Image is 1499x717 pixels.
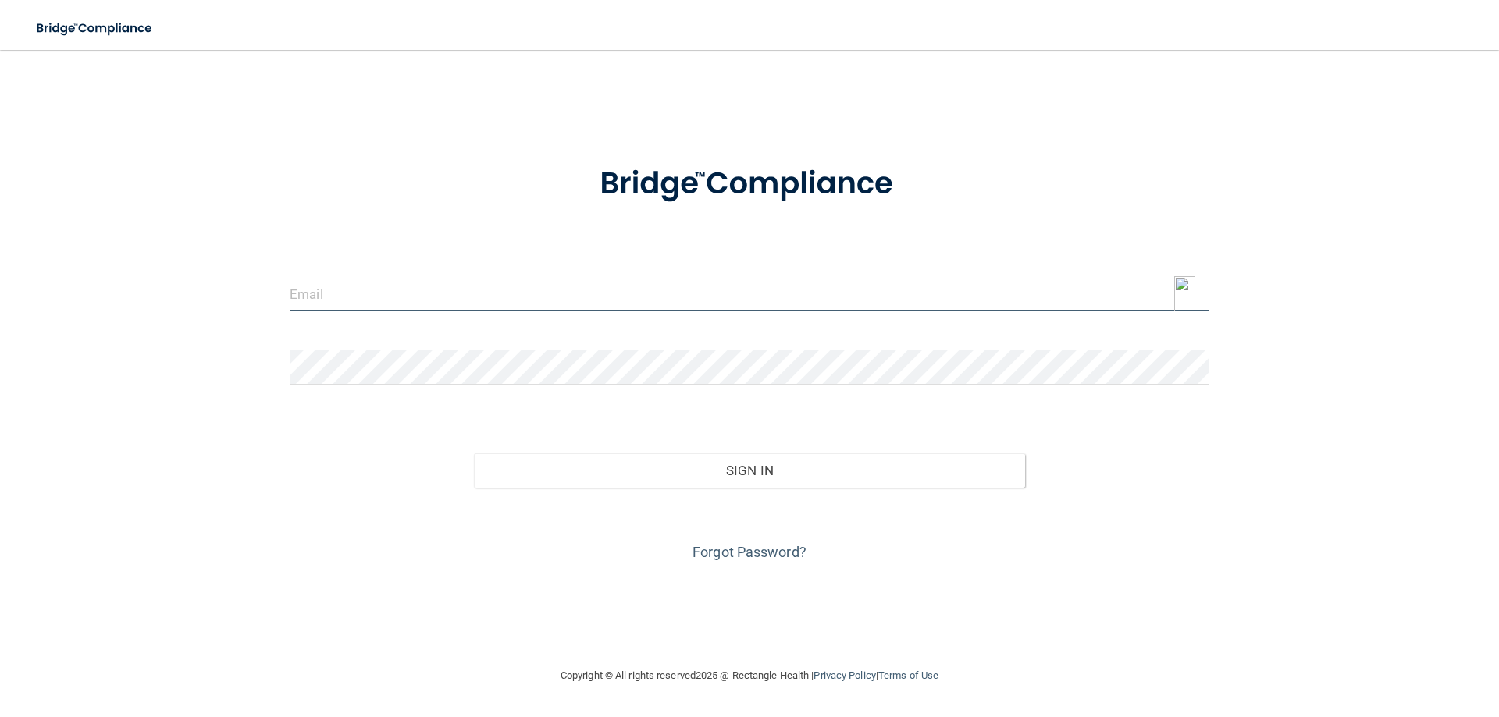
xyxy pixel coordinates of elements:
[474,453,1026,488] button: Sign In
[568,144,931,225] img: bridge_compliance_login_screen.278c3ca4.svg
[814,669,875,681] a: Privacy Policy
[290,276,1209,311] input: Email
[23,12,167,44] img: bridge_compliance_login_screen.278c3ca4.svg
[693,544,806,560] a: Forgot Password?
[1174,276,1195,311] img: logo_icon_grey_180.svg
[465,651,1034,701] div: Copyright © All rights reserved 2025 @ Rectangle Health | |
[878,669,938,681] a: Terms of Use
